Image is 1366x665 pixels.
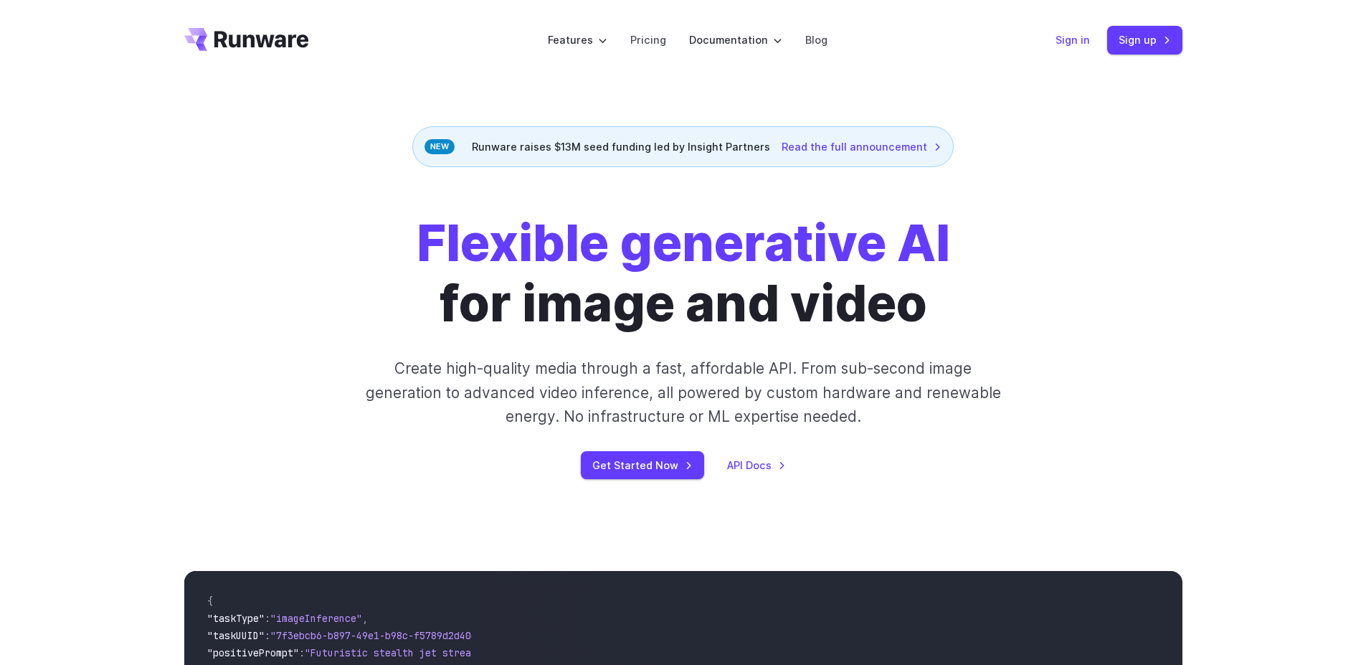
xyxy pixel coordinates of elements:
[727,457,786,473] a: API Docs
[364,357,1002,428] p: Create high-quality media through a fast, affordable API. From sub-second image generation to adv...
[207,595,213,608] span: {
[417,212,950,273] strong: Flexible generative AI
[265,612,270,625] span: :
[417,213,950,334] h1: for image and video
[805,32,827,48] a: Blog
[265,629,270,642] span: :
[270,612,362,625] span: "imageInference"
[207,612,265,625] span: "taskType"
[362,612,368,625] span: ,
[207,646,299,659] span: "positivePrompt"
[412,126,954,167] div: Runware raises $13M seed funding led by Insight Partners
[581,451,704,479] a: Get Started Now
[270,629,488,642] span: "7f3ebcb6-b897-49e1-b98c-f5789d2d40d7"
[207,629,265,642] span: "taskUUID"
[548,32,607,48] label: Features
[299,646,305,659] span: :
[782,138,942,155] a: Read the full announcement
[689,32,782,48] label: Documentation
[1107,26,1182,54] a: Sign up
[305,646,827,659] span: "Futuristic stealth jet streaking through a neon-lit cityscape with glowing purple exhaust"
[184,28,309,51] a: Go to /
[1056,32,1090,48] a: Sign in
[630,32,666,48] a: Pricing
